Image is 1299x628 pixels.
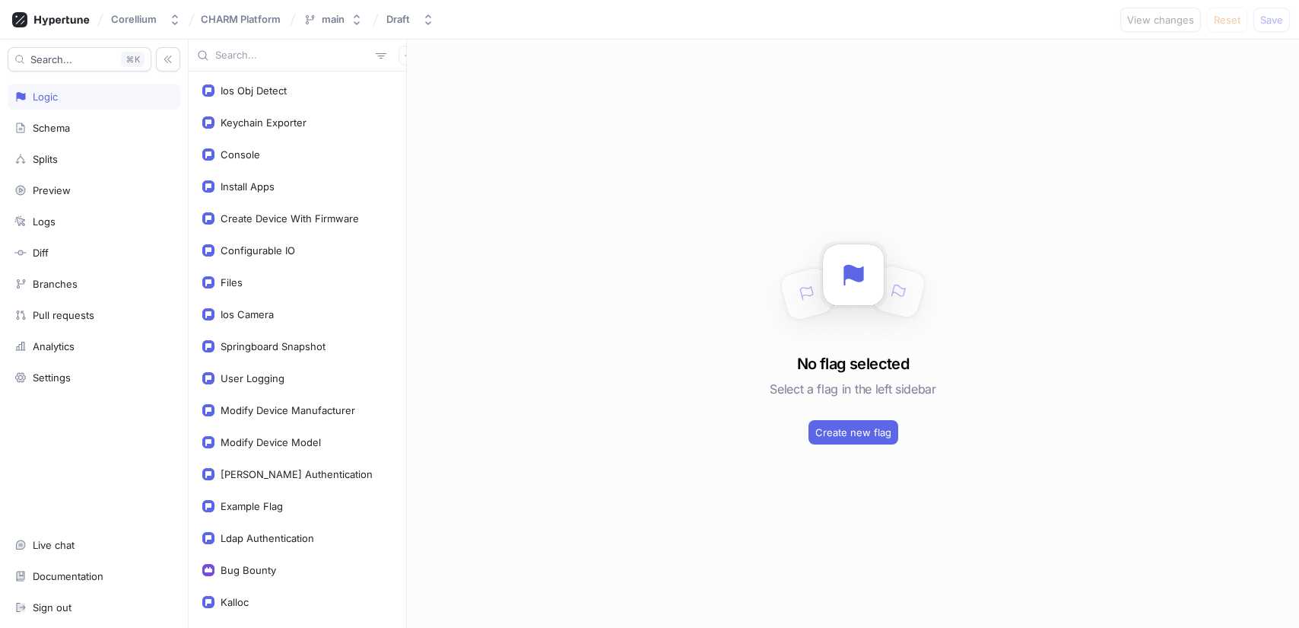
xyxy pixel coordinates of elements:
div: main [322,13,345,26]
span: Search... [30,55,72,64]
div: Modify Device Model [221,436,321,448]
h3: No flag selected [797,352,909,375]
div: Draft [386,13,410,26]
div: Ios Camera [221,308,274,320]
div: Install Apps [221,180,275,193]
div: Bug Bounty [221,564,276,576]
div: Ldap Authentication [221,532,314,544]
div: Sign out [33,601,71,614]
div: Files [221,276,243,288]
button: Draft [380,7,440,32]
h5: Select a flag in the left sidebar [770,375,935,403]
div: Modify Device Manufacturer [221,404,355,416]
div: Springboard Snapshot [221,340,326,352]
div: Schema [33,122,70,134]
div: Analytics [33,340,75,352]
div: Ios Obj Detect [221,84,287,97]
input: Search... [215,48,370,63]
div: Live chat [33,539,75,551]
button: Create new flag [808,420,898,445]
div: Keychain Exporter [221,116,306,129]
button: main [297,7,369,32]
span: Create new flag [815,428,891,437]
div: Splits [33,153,58,165]
div: Create Device With Firmware [221,212,359,225]
div: Logic [33,91,58,103]
span: Reset [1214,15,1240,24]
span: CHARM Platform [201,14,281,24]
div: Kalloc [221,596,249,608]
div: Preview [33,184,71,196]
button: Corellium [105,7,187,32]
button: Save [1253,8,1290,32]
button: View changes [1120,8,1201,32]
div: Configurable IO [221,244,295,257]
div: K [121,52,145,67]
button: Search...K [8,47,151,72]
div: User Logging [221,372,284,384]
div: Pull requests [33,309,94,321]
span: Save [1260,15,1283,24]
div: Settings [33,371,71,384]
div: Diff [33,247,49,259]
button: Reset [1207,8,1247,32]
div: Example Flag [221,500,283,512]
div: [PERSON_NAME] Authentication [221,468,373,480]
div: Console [221,148,260,161]
div: Documentation [33,570,103,582]
div: Branches [33,278,78,290]
a: Documentation [8,563,180,589]
span: View changes [1127,15,1194,24]
div: Logs [33,215,56,228]
div: Corellium [111,13,157,26]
